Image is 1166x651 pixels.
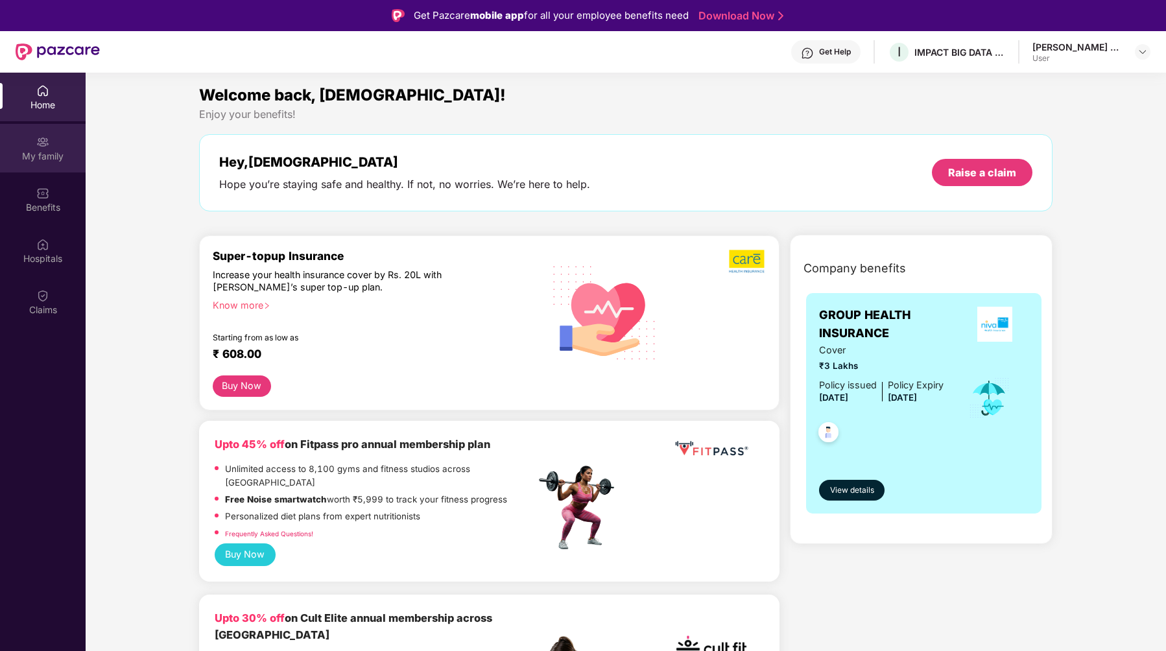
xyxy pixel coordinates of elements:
[968,377,1010,420] img: icon
[819,343,944,358] span: Cover
[199,86,506,104] span: Welcome back, [DEMOGRAPHIC_DATA]!
[819,480,885,501] button: View details
[213,268,479,293] div: Increase your health insurance cover by Rs. 20L with [PERSON_NAME]’s super top-up plan.
[16,43,100,60] img: New Pazcare Logo
[225,462,536,490] p: Unlimited access to 8,100 gyms and fitness studios across [GEOGRAPHIC_DATA]
[543,249,667,375] img: svg+xml;base64,PHN2ZyB4bWxucz0iaHR0cDovL3d3dy53My5vcmcvMjAwMC9zdmciIHhtbG5zOnhsaW5rPSJodHRwOi8vd3...
[803,259,906,278] span: Company benefits
[819,306,960,343] span: GROUP HEALTH INSURANCE
[215,611,285,624] b: Upto 30% off
[199,108,1053,121] div: Enjoy your benefits!
[977,307,1012,342] img: insurerLogo
[778,9,783,23] img: Stroke
[219,154,590,170] div: Hey, [DEMOGRAPHIC_DATA]
[215,543,276,566] button: Buy Now
[819,392,848,403] span: [DATE]
[225,510,420,523] p: Personalized diet plans from expert nutritionists
[225,494,327,504] strong: Free Noise smartwatch
[535,462,626,553] img: fpp.png
[36,289,49,302] img: svg+xml;base64,PHN2ZyBpZD0iQ2xhaW0iIHhtbG5zPSJodHRwOi8vd3d3LnczLm9yZy8yMDAwL3N2ZyIgd2lkdGg9IjIwIi...
[672,436,750,460] img: fppp.png
[213,347,523,362] div: ₹ 608.00
[698,9,779,23] a: Download Now
[225,530,313,538] a: Frequently Asked Questions!
[219,178,590,191] div: Hope you’re staying safe and healthy. If not, no worries. We’re here to help.
[898,44,901,60] span: I
[36,187,49,200] img: svg+xml;base64,PHN2ZyBpZD0iQmVuZWZpdHMiIHhtbG5zPSJodHRwOi8vd3d3LnczLm9yZy8yMDAwL3N2ZyIgd2lkdGg9Ij...
[1137,47,1148,57] img: svg+xml;base64,PHN2ZyBpZD0iRHJvcGRvd24tMzJ4MzIiIHhtbG5zPSJodHRwOi8vd3d3LnczLm9yZy8yMDAwL3N2ZyIgd2...
[263,302,270,309] span: right
[225,493,507,506] p: worth ₹5,999 to track your fitness progress
[1032,53,1123,64] div: User
[392,9,405,22] img: Logo
[215,438,490,451] b: on Fitpass pro annual membership plan
[215,611,492,641] b: on Cult Elite annual membership across [GEOGRAPHIC_DATA]
[819,47,851,57] div: Get Help
[36,136,49,148] img: svg+xml;base64,PHN2ZyB3aWR0aD0iMjAiIGhlaWdodD0iMjAiIHZpZXdCb3g9IjAgMCAyMCAyMCIgZmlsbD0ibm9uZSIgeG...
[830,484,874,497] span: View details
[819,378,877,393] div: Policy issued
[414,8,689,23] div: Get Pazcare for all your employee benefits need
[888,378,944,393] div: Policy Expiry
[801,47,814,60] img: svg+xml;base64,PHN2ZyBpZD0iSGVscC0zMngzMiIgeG1sbnM9Imh0dHA6Ly93d3cudzMub3JnLzIwMDAvc3ZnIiB3aWR0aD...
[213,375,271,397] button: Buy Now
[213,333,481,342] div: Starting from as low as
[213,249,536,263] div: Super-topup Insurance
[213,299,528,308] div: Know more
[36,84,49,97] img: svg+xml;base64,PHN2ZyBpZD0iSG9tZSIgeG1sbnM9Imh0dHA6Ly93d3cudzMub3JnLzIwMDAvc3ZnIiB3aWR0aD0iMjAiIG...
[813,418,844,450] img: svg+xml;base64,PHN2ZyB4bWxucz0iaHR0cDovL3d3dy53My5vcmcvMjAwMC9zdmciIHdpZHRoPSI0OC45NDMiIGhlaWdodD...
[470,9,524,21] strong: mobile app
[36,238,49,251] img: svg+xml;base64,PHN2ZyBpZD0iSG9zcGl0YWxzIiB4bWxucz0iaHR0cDovL3d3dy53My5vcmcvMjAwMC9zdmciIHdpZHRoPS...
[1032,41,1123,53] div: [PERSON_NAME] Reddy
[729,249,766,274] img: b5dec4f62d2307b9de63beb79f102df3.png
[948,165,1016,180] div: Raise a claim
[215,438,285,451] b: Upto 45% off
[819,359,944,373] span: ₹3 Lakhs
[914,46,1005,58] div: IMPACT BIG DATA ANALYSIS PRIVATE LIMITED
[888,392,917,403] span: [DATE]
